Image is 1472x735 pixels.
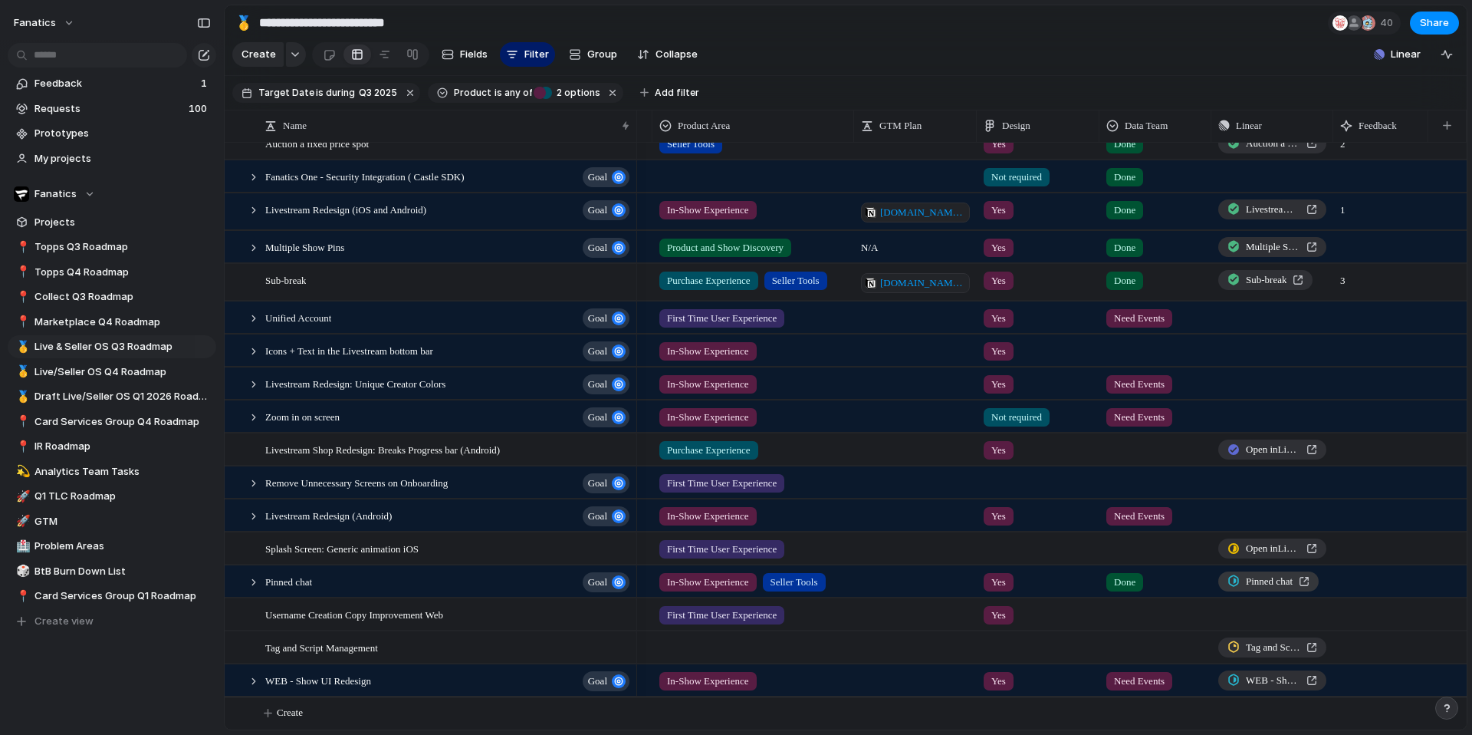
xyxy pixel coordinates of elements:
button: Create view [8,610,216,633]
span: GTM [34,514,211,529]
div: 🥇 [16,338,27,356]
span: Analytics Team Tasks [34,464,211,480]
a: Open inLinear [1218,539,1326,559]
span: Livestream Redesign (iOS and Android) [1246,202,1300,217]
button: isduring [314,84,357,101]
span: In-Show Experience [667,410,749,425]
div: 🥇 [235,12,252,33]
span: Need Events [1114,509,1165,524]
a: [DOMAIN_NAME][URL] [861,203,970,222]
span: Unified Account [265,308,331,326]
span: Purchase Experience [667,273,751,288]
span: Seller Tools [772,273,820,288]
button: Add filter [631,82,708,104]
button: goal [583,238,629,258]
span: Q1 TLC Roadmap [34,489,211,504]
span: Product [454,86,491,100]
div: 🎲 [16,562,27,580]
span: Q3 2025 [359,86,397,100]
span: Yes [991,311,1006,326]
span: Collect Q3 Roadmap [34,289,211,305]
a: Pinned chat [1218,572,1319,592]
button: Fields [435,42,494,67]
span: Splash Screen: Generic animation iOS [265,539,419,557]
a: 📍Topps Q3 Roadmap [8,236,216,259]
span: 100 [189,101,210,117]
button: Linear [1368,43,1427,66]
span: goal [588,473,607,494]
span: Tag and Script Management [1246,640,1300,655]
span: Linear [1391,47,1421,62]
div: 📍 [16,313,27,331]
span: Card Services Group Q4 Roadmap [34,414,211,430]
div: 🥇 [16,363,27,381]
span: First Time User Experience [667,608,777,623]
a: Feedback1 [8,72,216,95]
div: 💫 [16,463,27,480]
span: Icons + Text in the Livestream bottom bar [265,341,433,359]
span: In-Show Experience [667,203,749,218]
button: Fanatics [8,183,216,206]
span: Create [242,47,276,62]
span: Prototypes [34,126,211,141]
button: goal [583,200,629,220]
span: goal [588,671,607,692]
button: Share [1410,12,1459,35]
span: goal [588,341,607,362]
div: 🥇Live/Seller OS Q4 Roadmap [8,361,216,384]
span: goal [588,572,607,593]
span: Done [1114,273,1135,288]
span: 40 [1380,15,1398,31]
span: Live/Seller OS Q4 Roadmap [34,364,211,380]
span: Done [1114,203,1135,218]
span: Fanatics [34,186,77,202]
span: Product and Show Discovery [667,240,784,255]
div: 🏥 [16,538,27,555]
a: Auction a fixed price spot [1218,133,1326,153]
span: First Time User Experience [667,476,777,491]
span: Draft Live/Seller OS Q1 2026 Roadmap [34,389,211,404]
button: 📍 [14,265,29,280]
a: Tag and Script Management [1218,638,1326,658]
button: 📍 [14,414,29,430]
span: Zoom in on screen [265,407,340,425]
span: Done [1114,170,1135,185]
button: 📍 [14,289,29,305]
button: goal [583,341,629,361]
button: Filter [500,42,555,67]
a: 📍Card Services Group Q4 Roadmap [8,410,216,433]
span: GTM Plan [879,118,922,133]
a: 🚀Q1 TLC Roadmap [8,485,216,508]
span: Yes [991,674,1006,689]
div: 💫Analytics Team Tasks [8,460,216,483]
span: Need Events [1114,674,1165,689]
span: Create [277,705,303,720]
button: 🥇 [14,364,29,380]
span: Auction a fixed price spot [265,134,369,152]
span: Done [1114,575,1135,590]
a: 📍Topps Q4 Roadmap [8,261,216,284]
a: Projects [8,211,216,234]
span: Card Services Group Q1 Roadmap [34,588,211,604]
div: 📍 [16,263,27,281]
span: Username Creation Copy Improvement Web [265,605,443,623]
a: 📍Card Services Group Q1 Roadmap [8,585,216,608]
span: Not required [991,170,1042,185]
button: isany of [491,84,535,101]
a: 🚀GTM [8,510,216,533]
button: fanatics [7,11,83,35]
span: WEB - Show UI Redesign [1246,673,1300,688]
div: 📍 [16,288,27,306]
div: 📍IR Roadmap [8,435,216,458]
span: Need Events [1114,377,1165,392]
span: Yes [991,273,1006,288]
span: Feedback [34,76,196,91]
button: goal [583,671,629,691]
a: 📍Collect Q3 Roadmap [8,285,216,308]
span: Collapse [655,47,698,62]
a: Requests100 [8,97,216,120]
a: 🥇Draft Live/Seller OS Q1 2026 Roadmap [8,385,216,408]
span: goal [588,308,607,329]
